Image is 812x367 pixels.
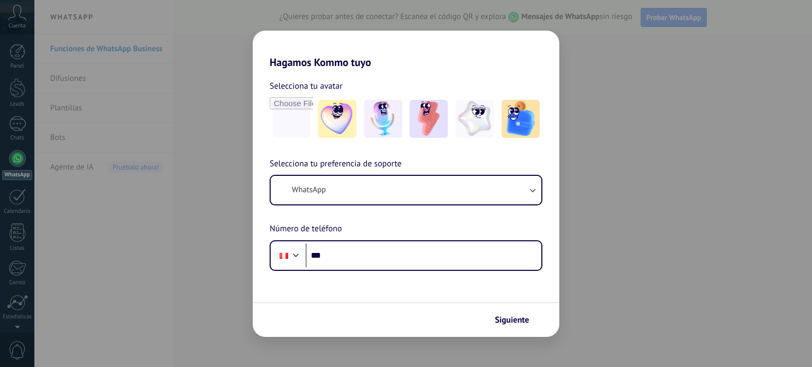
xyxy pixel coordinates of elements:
[292,185,326,195] span: WhatsApp
[495,316,529,324] span: Siguiente
[490,311,543,329] button: Siguiente
[270,157,402,171] span: Selecciona tu preferencia de soporte
[270,79,343,93] span: Selecciona tu avatar
[318,100,356,138] img: -1.jpeg
[364,100,402,138] img: -2.jpeg
[274,244,294,267] div: Peru: + 51
[253,31,559,69] h2: Hagamos Kommo tuyo
[270,222,342,236] span: Número de teléfono
[502,100,540,138] img: -5.jpeg
[410,100,448,138] img: -3.jpeg
[271,176,541,204] button: WhatsApp
[456,100,494,138] img: -4.jpeg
